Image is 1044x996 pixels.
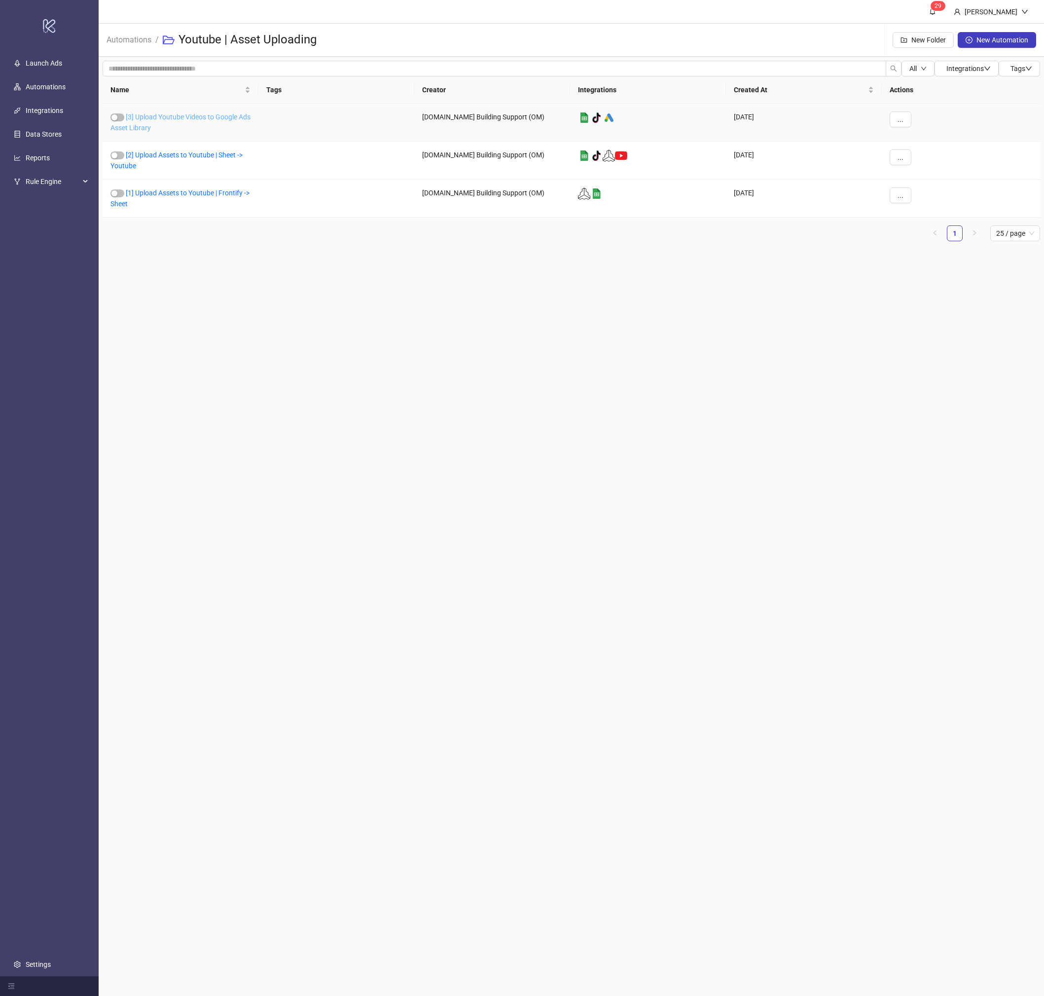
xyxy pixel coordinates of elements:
button: ... [890,149,911,165]
button: Alldown [901,61,935,76]
div: [PERSON_NAME] [961,6,1021,17]
span: down [921,66,927,72]
button: Integrationsdown [935,61,999,76]
th: Name [103,76,258,104]
span: Created At [734,84,866,95]
button: ... [890,111,911,127]
span: search [890,65,897,72]
span: ... [898,153,903,161]
div: [DOMAIN_NAME] Building Support (OM) [414,142,570,180]
h3: Youtube | Asset Uploading [179,32,317,48]
li: Previous Page [927,225,943,241]
th: Created At [726,76,882,104]
th: Creator [414,76,570,104]
span: ... [898,115,903,123]
span: user [954,8,961,15]
div: [DOMAIN_NAME] Building Support (OM) [414,104,570,142]
button: New Folder [893,32,954,48]
div: Page Size [990,225,1040,241]
a: 1 [947,226,962,241]
a: Reports [26,154,50,162]
span: New Automation [976,36,1028,44]
li: / [155,24,159,56]
span: bell [929,8,936,15]
div: [DOMAIN_NAME] Building Support (OM) [414,180,570,218]
div: [DATE] [726,180,882,218]
th: Integrations [570,76,726,104]
button: Tagsdown [999,61,1040,76]
span: 25 / page [996,226,1034,241]
span: Rule Engine [26,172,80,191]
span: left [932,230,938,236]
li: Next Page [967,225,982,241]
span: 2 [935,2,938,9]
button: right [967,225,982,241]
span: Name [110,84,243,95]
th: Tags [258,76,414,104]
a: Automations [105,34,153,44]
span: fork [14,178,21,185]
a: Settings [26,960,51,968]
span: folder-add [900,37,907,43]
span: folder-open [163,34,175,46]
a: [1] Upload Assets to Youtube | Frontify -> Sheet [110,189,250,208]
span: Integrations [946,65,991,73]
span: 9 [938,2,941,9]
button: New Automation [958,32,1036,48]
span: New Folder [911,36,946,44]
span: menu-fold [8,983,15,990]
div: [DATE] [726,142,882,180]
button: ... [890,187,911,203]
span: Tags [1010,65,1032,73]
span: plus-circle [966,37,972,43]
span: down [984,65,991,72]
div: [DATE] [726,104,882,142]
span: down [1021,8,1028,15]
a: Launch Ads [26,59,62,67]
sup: 29 [931,1,945,11]
button: left [927,225,943,241]
a: Integrations [26,107,63,114]
a: [2] Upload Assets to Youtube | Sheet -> Youtube [110,151,243,170]
a: Data Stores [26,130,62,138]
li: 1 [947,225,963,241]
span: right [972,230,977,236]
span: down [1025,65,1032,72]
a: Automations [26,83,66,91]
span: ... [898,191,903,199]
a: [3] Upload Youtube Videos to Google Ads Asset Library [110,113,251,132]
span: All [909,65,917,73]
th: Actions [882,76,1040,104]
